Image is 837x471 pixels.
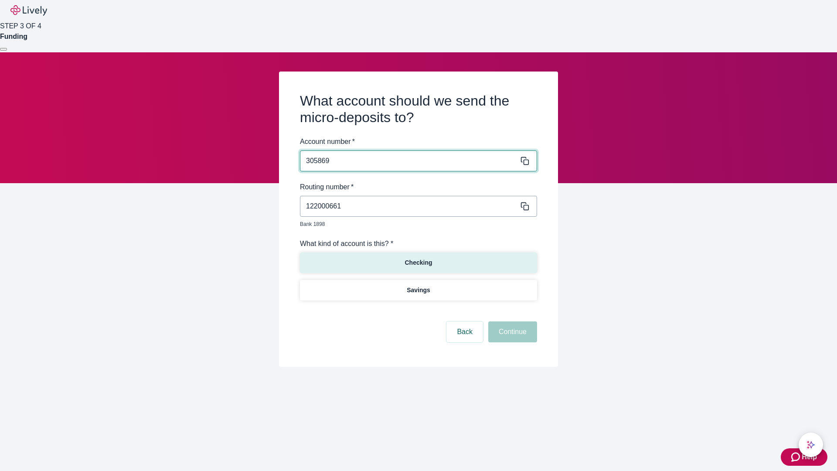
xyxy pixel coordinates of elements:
p: Bank 1898 [300,220,531,228]
svg: Copy to clipboard [521,157,529,165]
label: What kind of account is this? * [300,239,393,249]
button: Back [446,321,483,342]
button: Zendesk support iconHelp [781,448,827,466]
label: Account number [300,137,355,147]
button: Copy message content to clipboard [519,155,531,167]
svg: Lively AI Assistant [806,440,815,449]
button: Checking [300,253,537,273]
h2: What account should we send the micro-deposits to? [300,92,537,126]
button: chat [799,433,823,457]
p: Savings [407,286,430,295]
span: Help [802,452,817,462]
button: Savings [300,280,537,300]
label: Routing number [300,182,354,192]
img: Lively [10,5,47,16]
svg: Copy to clipboard [521,202,529,211]
p: Checking [405,258,432,267]
svg: Zendesk support icon [791,452,802,462]
button: Copy message content to clipboard [519,200,531,212]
